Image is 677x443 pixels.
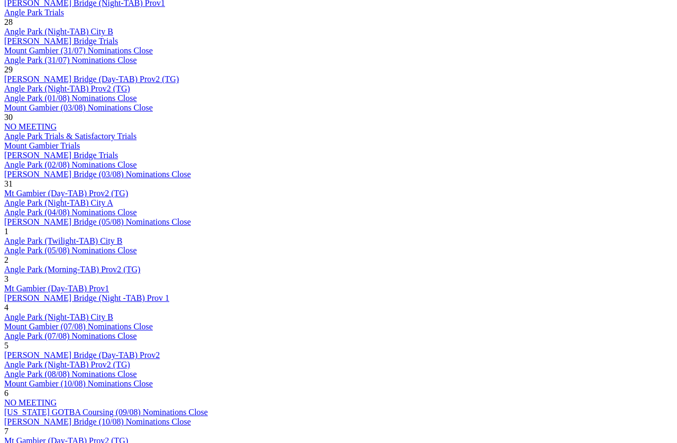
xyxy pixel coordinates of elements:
[4,274,8,283] span: 3
[4,370,137,379] a: Angle Park (08/08) Nominations Close
[4,408,208,417] a: [US_STATE] GOTBA Coursing (09/08) Nominations Close
[4,8,64,17] a: Angle Park Trials
[4,17,13,26] span: 28
[4,65,13,74] span: 29
[4,46,153,55] a: Mount Gambier (31/07) Nominations Close
[4,284,109,293] a: Mt Gambier (Day-TAB) Prov1
[4,189,128,198] a: Mt Gambier (Day-TAB) Prov2 (TG)
[4,265,140,274] a: Angle Park (Morning-TAB) Prov2 (TG)
[4,84,130,93] a: Angle Park (Night-TAB) Prov2 (TG)
[4,341,8,350] span: 5
[4,36,118,45] a: [PERSON_NAME] Bridge Trials
[4,113,13,122] span: 30
[4,227,8,236] span: 1
[4,389,8,398] span: 6
[4,27,113,36] a: Angle Park (Night-TAB) City B
[4,198,113,207] a: Angle Park (Night-TAB) City A
[4,141,80,150] a: Mount Gambier Trials
[4,179,13,188] span: 31
[4,427,8,436] span: 7
[4,398,57,407] a: NO MEETING
[4,331,137,340] a: Angle Park (07/08) Nominations Close
[4,94,137,103] a: Angle Park (01/08) Nominations Close
[4,360,130,369] a: Angle Park (Night-TAB) Prov2 (TG)
[4,236,122,245] a: Angle Park (Twilight-TAB) City B
[4,75,179,84] a: [PERSON_NAME] Bridge (Day-TAB) Prov2 (TG)
[4,255,8,264] span: 2
[4,303,8,312] span: 4
[4,322,153,331] a: Mount Gambier (07/08) Nominations Close
[4,160,137,169] a: Angle Park (02/08) Nominations Close
[4,217,191,226] a: [PERSON_NAME] Bridge (05/08) Nominations Close
[4,350,160,359] a: [PERSON_NAME] Bridge (Day-TAB) Prov2
[4,132,136,141] a: Angle Park Trials & Satisfactory Trials
[4,379,153,388] a: Mount Gambier (10/08) Nominations Close
[4,312,113,321] a: Angle Park (Night-TAB) City B
[4,122,57,131] a: NO MEETING
[4,103,153,112] a: Mount Gambier (03/08) Nominations Close
[4,56,137,64] a: Angle Park (31/07) Nominations Close
[4,151,118,160] a: [PERSON_NAME] Bridge Trials
[4,246,137,255] a: Angle Park (05/08) Nominations Close
[4,208,137,217] a: Angle Park (04/08) Nominations Close
[4,293,169,302] a: [PERSON_NAME] Bridge (Night -TAB) Prov 1
[4,417,191,426] a: [PERSON_NAME] Bridge (10/08) Nominations Close
[4,170,191,179] a: [PERSON_NAME] Bridge (03/08) Nominations Close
